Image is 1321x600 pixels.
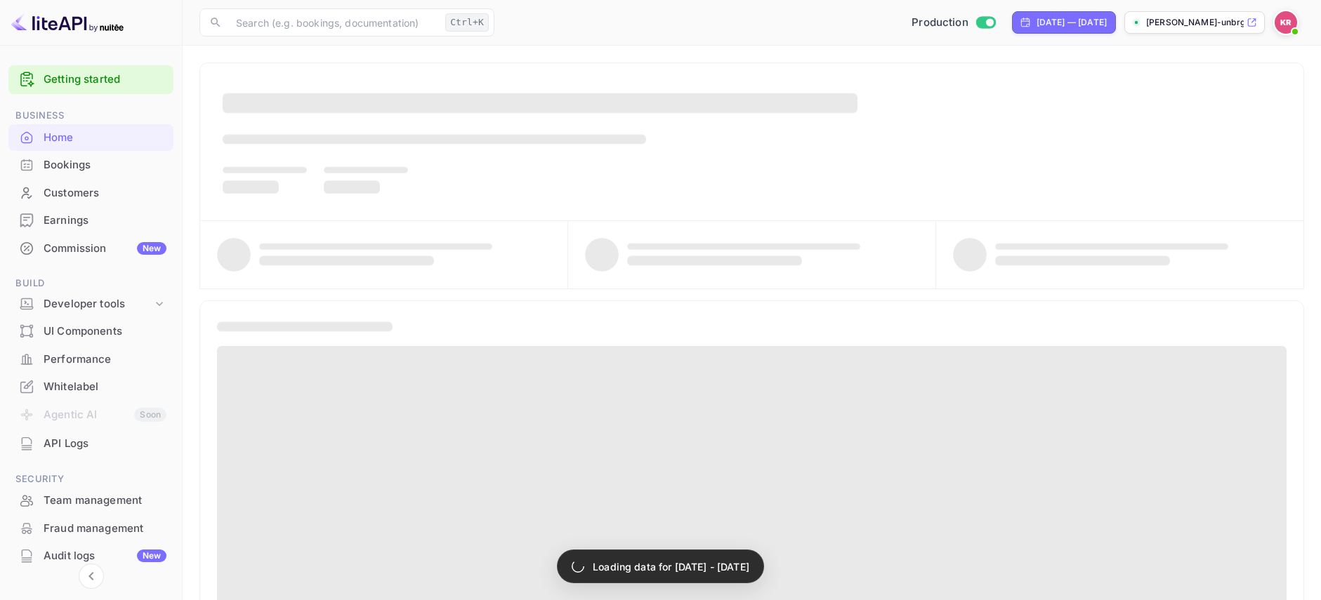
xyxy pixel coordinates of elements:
[1146,16,1244,29] p: [PERSON_NAME]-unbrg.[PERSON_NAME]...
[8,487,173,513] a: Team management
[8,124,173,152] div: Home
[8,180,173,206] a: Customers
[8,235,173,261] a: CommissionNew
[593,559,749,574] p: Loading data for [DATE] - [DATE]
[228,8,440,36] input: Search (e.g. bookings, documentation)
[44,130,166,146] div: Home
[44,185,166,201] div: Customers
[1275,11,1297,34] img: Kobus Roux
[906,15,1001,31] div: Switch to Sandbox mode
[44,241,166,257] div: Commission
[8,318,173,344] a: UI Components
[44,72,166,88] a: Getting started
[137,242,166,255] div: New
[8,207,173,233] a: Earnings
[44,493,166,509] div: Team management
[8,373,173,401] div: Whitelabel
[1037,16,1107,29] div: [DATE] — [DATE]
[44,436,166,452] div: API Logs
[8,487,173,514] div: Team management
[44,324,166,340] div: UI Components
[8,124,173,150] a: Home
[8,542,173,570] div: Audit logsNew
[8,65,173,94] div: Getting started
[8,292,173,316] div: Developer tools
[44,157,166,173] div: Bookings
[79,564,104,589] button: Collapse navigation
[8,346,173,372] a: Performance
[8,515,173,541] a: Fraud management
[445,13,489,32] div: Ctrl+K
[8,235,173,262] div: CommissionNew
[44,521,166,537] div: Fraud management
[8,276,173,291] span: Build
[44,548,166,564] div: Audit logs
[8,152,173,178] a: Bookings
[8,346,173,373] div: Performance
[8,472,173,487] span: Security
[8,207,173,234] div: Earnings
[44,379,166,395] div: Whitelabel
[44,213,166,229] div: Earnings
[912,15,968,31] span: Production
[8,180,173,207] div: Customers
[8,430,173,458] div: API Logs
[8,373,173,399] a: Whitelabel
[8,108,173,124] span: Business
[8,152,173,179] div: Bookings
[44,352,166,368] div: Performance
[8,430,173,456] a: API Logs
[137,549,166,562] div: New
[11,11,124,34] img: LiteAPI logo
[8,318,173,345] div: UI Components
[8,515,173,542] div: Fraud management
[44,296,152,312] div: Developer tools
[8,542,173,568] a: Audit logsNew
